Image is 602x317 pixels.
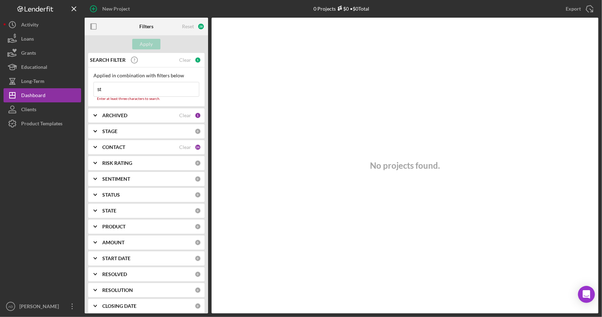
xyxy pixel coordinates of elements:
[4,60,81,74] button: Educational
[140,39,153,49] div: Apply
[195,192,201,198] div: 0
[93,97,199,101] div: Enter at least three characters to search.
[102,2,130,16] div: New Project
[21,88,45,104] div: Dashboard
[85,2,137,16] button: New Project
[195,160,201,166] div: 0
[21,60,47,76] div: Educational
[195,239,201,246] div: 0
[102,113,127,118] b: ARCHIVED
[21,102,36,118] div: Clients
[179,113,191,118] div: Clear
[4,74,81,88] button: Long-Term
[197,23,205,30] div: 28
[195,176,201,182] div: 0
[102,208,116,214] b: STATE
[21,116,62,132] div: Product Templates
[559,2,598,16] button: Export
[195,255,201,262] div: 0
[4,299,81,313] button: AD[PERSON_NAME]
[195,144,201,150] div: 26
[4,18,81,32] button: Activity
[102,192,120,198] b: STATUS
[4,32,81,46] button: Loans
[102,256,130,261] b: START DATE
[21,74,44,90] div: Long-Term
[21,32,34,48] div: Loans
[18,299,63,315] div: [PERSON_NAME]
[314,6,370,12] div: 0 Projects • $0 Total
[102,160,132,166] b: RISK RATING
[21,46,36,62] div: Grants
[566,2,581,16] div: Export
[4,88,81,102] button: Dashboard
[102,128,117,134] b: STAGE
[195,208,201,214] div: 0
[102,303,136,309] b: CLOSING DATE
[4,46,81,60] button: Grants
[182,24,194,29] div: Reset
[102,176,130,182] b: SENTIMENT
[195,287,201,293] div: 0
[102,240,124,245] b: AMOUNT
[102,271,127,277] b: RESOLVED
[179,57,191,63] div: Clear
[195,112,201,119] div: 1
[370,161,440,171] h3: No projects found.
[578,286,595,303] div: Open Intercom Messenger
[139,24,153,29] b: Filters
[8,305,13,309] text: AD
[102,144,125,150] b: CONTACT
[4,102,81,116] button: Clients
[195,128,201,134] div: 0
[195,223,201,230] div: 0
[195,303,201,309] div: 0
[93,73,199,78] div: Applied in combination with filters below
[179,144,191,150] div: Clear
[90,57,126,63] b: SEARCH FILTER
[102,224,126,229] b: PRODUCT
[102,287,133,293] b: RESOLUTION
[4,116,81,131] button: Product Templates
[195,271,201,277] div: 0
[195,57,201,63] div: 1
[132,39,160,49] button: Apply
[336,6,349,12] div: $0
[21,18,38,34] div: Activity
